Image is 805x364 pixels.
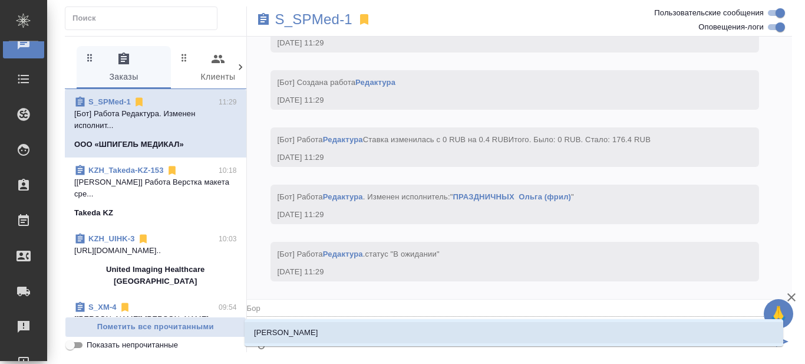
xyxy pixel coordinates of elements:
a: Редактура [323,135,363,144]
span: 🙏 [768,301,788,326]
p: United Imaging Healthcare [GEOGRAPHIC_DATA] [74,264,237,287]
span: Показать непрочитанные [87,339,178,351]
p: [PERSON_NAME] [254,327,318,339]
div: KZH_Takeda-KZ-15310:18[[PERSON_NAME]] Работа Верстка макета сре...Takeda KZ [65,158,246,226]
button: 🙏 [764,299,793,329]
span: Итого. Было: 0 RUB. Стало: 176.4 RUB [509,135,651,144]
span: Оповещения-логи [698,21,764,33]
span: Заказы [84,52,164,84]
p: 11:29 [219,96,237,108]
button: Пометить все прочитанными [65,317,246,337]
a: ПРАЗДНИЧНЫХ Ольга (фрил) [453,192,572,201]
input: Поиск [72,10,217,27]
span: Пометить все прочитанными [71,320,240,334]
svg: Зажми и перетащи, чтобы поменять порядок вкладок [84,52,95,63]
p: Takeda KZ [74,207,113,219]
svg: Отписаться [133,96,145,108]
a: S_SPMed-1 [88,97,131,106]
p: 10:18 [219,165,237,176]
div: [DATE] 11:29 [278,209,718,221]
p: [[PERSON_NAME]] [PERSON_NAME] кач... [74,313,237,325]
span: [Бот] Работа Ставка изменилась с 0 RUB на 0.4 RUB [278,135,651,144]
span: Пользовательские сообщения [654,7,764,19]
a: Редактура [355,78,395,87]
div: [DATE] 11:29 [278,94,718,106]
a: S_SPMed-1 [275,14,352,25]
span: статус "В ожидании" [365,250,440,258]
a: Редактура [323,192,363,201]
p: 09:54 [219,301,237,313]
div: [DATE] 11:29 [278,37,718,49]
div: [DATE] 11:29 [278,266,718,278]
p: [URL][DOMAIN_NAME].. [74,245,237,257]
p: 10:03 [219,233,237,245]
span: " " [450,192,574,201]
a: KZH_Takeda-KZ-153 [88,166,164,175]
span: [Бот] Создана работа [278,78,396,87]
span: [Бот] Работа . [278,250,440,258]
p: [[PERSON_NAME]] Работа Верстка макета сре... [74,176,237,200]
a: S_XM-4 [88,303,117,311]
span: Клиенты [178,52,258,84]
svg: Отписаться [119,301,131,313]
div: KZH_UIHK-310:03[URL][DOMAIN_NAME]..United Imaging Healthcare [GEOGRAPHIC_DATA] [65,226,246,294]
a: KZH_UIHK-3 [88,234,135,243]
a: Редактура [323,250,363,258]
div: [DATE] 11:29 [278,152,718,163]
p: ООО «ШПИГЕЛЬ МЕДИКАЛ» [74,139,184,150]
svg: Отписаться [137,233,149,245]
div: S_XM-409:54[[PERSON_NAME]] [PERSON_NAME] кач...ООО ХИТ МОТОРЗ РУС (ИНН 9723160500) [65,294,246,351]
span: [Бот] Работа . Изменен исполнитель: [278,192,574,201]
div: S_SPMed-111:29[Бот] Работа Редактура. Изменен исполнит...ООО «ШПИГЕЛЬ МЕДИКАЛ» [65,89,246,158]
p: [Бот] Работа Редактура. Изменен исполнит... [74,108,237,132]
